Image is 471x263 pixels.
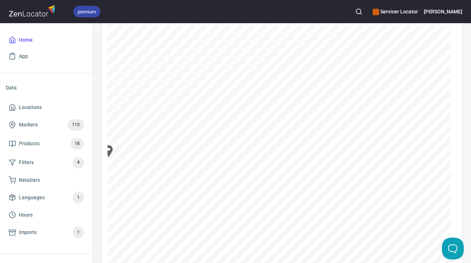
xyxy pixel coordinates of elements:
[19,103,42,112] span: Locations
[19,228,37,237] span: Imports
[6,172,87,188] a: Retailers
[73,8,100,16] span: premium
[73,228,84,237] span: 1
[424,4,462,20] button: [PERSON_NAME]
[6,223,87,242] a: Imports1
[68,121,84,129] span: 113
[19,158,34,167] span: Filters
[19,36,33,45] span: Home
[19,210,33,220] span: Hours
[6,207,87,223] a: Hours
[73,6,100,17] div: premium
[9,3,57,18] img: zenlocator
[19,120,38,129] span: Markers
[19,52,28,61] span: App
[424,8,462,16] h6: [PERSON_NAME]
[442,238,464,259] iframe: Help Scout Beacon - Open
[19,176,40,185] span: Retailers
[373,9,379,15] button: color-CE600E
[70,139,84,148] span: 18
[6,99,87,116] a: Locations
[6,188,87,207] a: Languages1
[6,79,87,96] li: Data
[6,32,87,48] a: Home
[6,153,87,172] a: Filters4
[19,193,45,202] span: Languages
[6,134,87,153] a: Products18
[373,8,418,16] h6: Servicer Locator
[6,48,87,64] a: App
[19,139,40,148] span: Products
[73,193,84,202] span: 1
[73,158,84,167] span: 4
[373,4,418,20] div: Manage your apps
[6,116,87,134] a: Markers113
[351,4,367,20] button: Search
